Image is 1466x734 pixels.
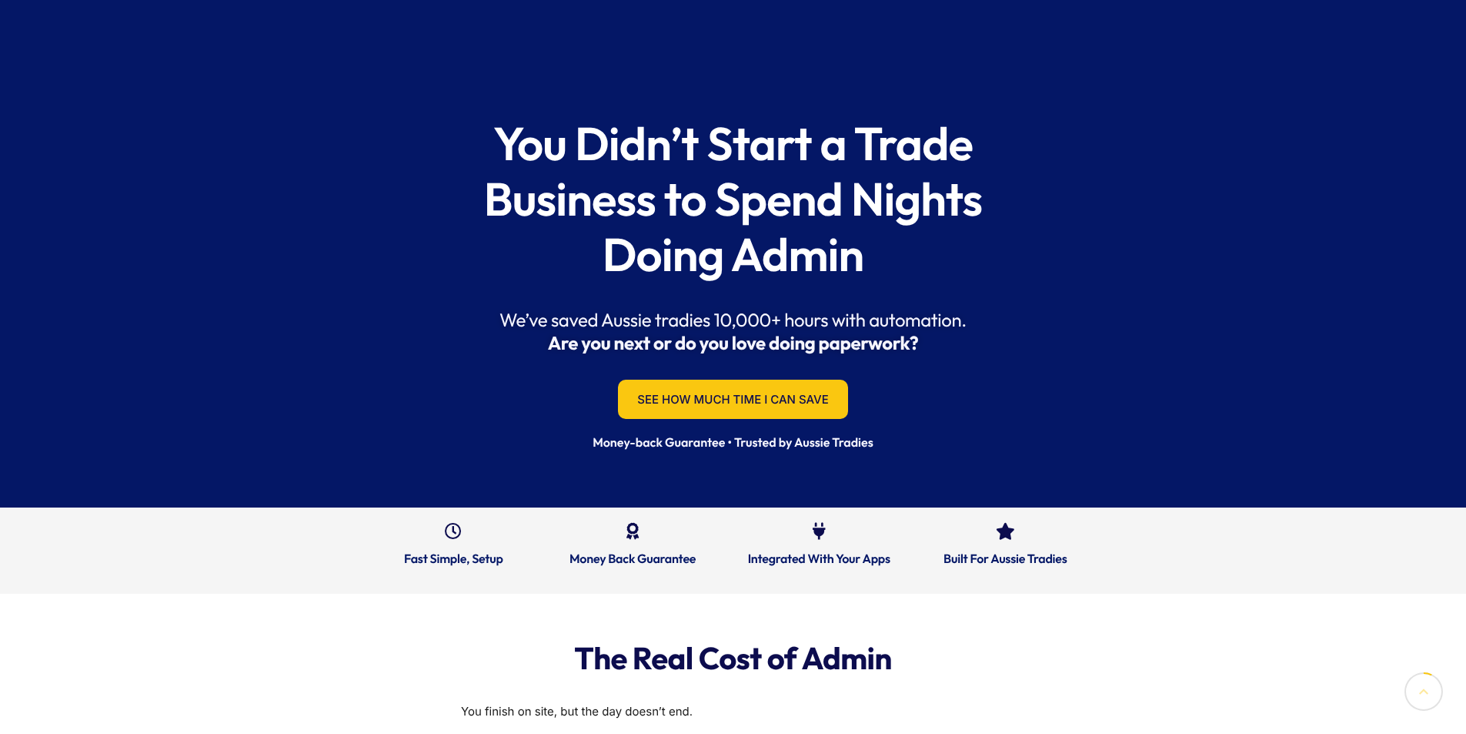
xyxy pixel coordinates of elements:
a: See How Much Time I Can Save [618,380,848,419]
span: Integrated With Your Apps [748,551,890,567]
span: See How Much Time I Can Save [637,394,829,405]
h6: Money-back Guarantee • Trusted by Aussie Tradies [443,434,1023,452]
span: Built For Aussie Tradies [943,551,1067,567]
h1: You Didn’t Start a Trade Business to Spend Nights Doing Admin [443,116,1023,282]
h2: The Real Cost of Admin [461,640,1005,677]
p: You finish on site, but the day doesn’t end. [461,702,1005,722]
h3: We’ve saved Aussie tradies 10,000+ hours with automation. [443,309,1023,355]
span: Are you next or do you love doing paperwork? [548,332,919,355]
span: Money Back Guarantee [569,551,696,567]
span: Fast Simple, Setup [404,551,503,567]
